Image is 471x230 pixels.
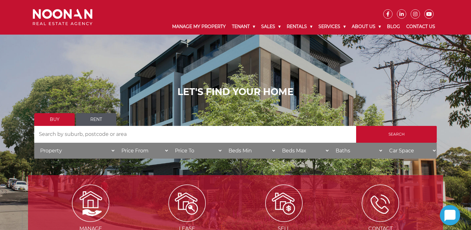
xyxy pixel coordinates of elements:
[34,86,437,98] h1: LET'S FIND YOUR HOME
[403,19,438,35] a: Contact Us
[315,19,349,35] a: Services
[168,184,206,222] img: Lease my property
[169,19,229,35] a: Manage My Property
[265,184,303,222] img: Sell my property
[72,184,109,222] img: Manage my Property
[34,126,356,143] input: Search by suburb, postcode or area
[34,113,75,126] a: Buy
[258,19,284,35] a: Sales
[362,184,399,222] img: ICONS
[33,9,92,26] img: Noonan Real Estate Agency
[229,19,258,35] a: Tenant
[284,19,315,35] a: Rentals
[356,126,437,143] input: Search
[76,113,116,126] a: Rent
[349,19,384,35] a: About Us
[384,19,403,35] a: Blog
